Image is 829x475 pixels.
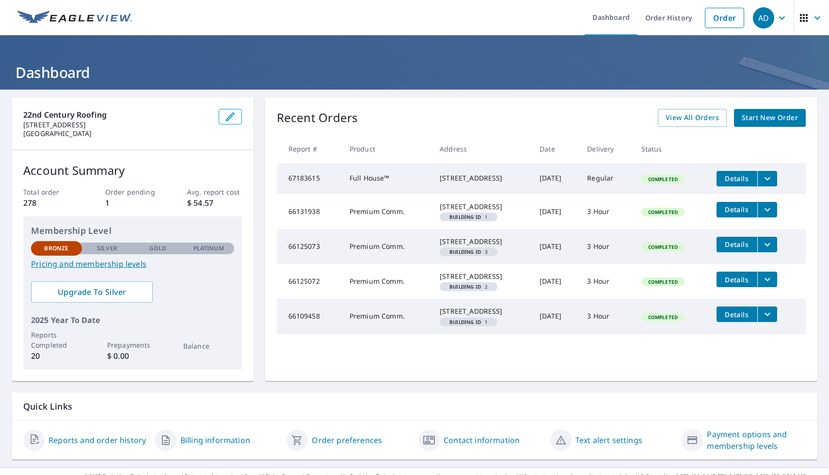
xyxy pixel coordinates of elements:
button: filesDropdownBtn-66131938 [757,202,777,217]
td: Premium Comm. [342,299,432,334]
p: Order pending [105,187,160,197]
p: Membership Level [31,224,234,237]
th: Report # [277,135,342,163]
span: Completed [642,244,684,250]
td: 3 Hour [579,264,633,299]
button: filesDropdownBtn-66125072 [757,272,777,287]
p: Quick Links [23,400,806,413]
p: 20 [31,350,82,362]
a: Reports and order history [48,434,146,446]
span: 3 [444,249,494,254]
button: detailsBtn-66131938 [717,202,757,217]
div: AD [753,7,774,29]
td: [DATE] [532,229,579,264]
td: [DATE] [532,264,579,299]
a: Upgrade To Silver [31,281,153,303]
td: 66109458 [277,299,342,334]
button: detailsBtn-66125073 [717,237,757,252]
div: [STREET_ADDRESS] [440,173,524,183]
th: Delivery [579,135,633,163]
a: Order [705,8,744,28]
button: detailsBtn-66109458 [717,306,757,322]
th: Status [634,135,709,163]
div: [STREET_ADDRESS] [440,272,524,281]
td: 3 Hour [579,194,633,229]
span: Completed [642,278,684,285]
em: Building ID [449,320,481,324]
a: Pricing and membership levels [31,258,234,270]
p: Avg. report cost [187,187,242,197]
span: Details [722,275,751,284]
em: Building ID [449,284,481,289]
h1: Dashboard [12,62,817,82]
td: 66131938 [277,194,342,229]
p: $ 0.00 [107,350,158,362]
button: detailsBtn-67183615 [717,171,757,186]
a: Billing information [180,434,250,446]
button: filesDropdownBtn-67183615 [757,171,777,186]
p: Silver [97,244,117,253]
span: Upgrade To Silver [39,287,145,297]
p: 1 [105,197,160,209]
th: Product [342,135,432,163]
img: EV Logo [17,11,132,25]
p: Recent Orders [277,109,358,127]
div: [STREET_ADDRESS] [440,237,524,246]
p: [STREET_ADDRESS] [23,121,211,129]
td: Full House™ [342,163,432,194]
p: Platinum [193,244,224,253]
td: Regular [579,163,633,194]
button: filesDropdownBtn-66109458 [757,306,777,322]
p: 22nd Century Roofing [23,109,211,121]
p: 2025 Year To Date [31,314,234,326]
span: View All Orders [666,112,719,124]
span: Completed [642,176,684,183]
td: 3 Hour [579,299,633,334]
p: Prepayments [107,340,158,350]
span: 2 [444,284,494,289]
button: filesDropdownBtn-66125073 [757,237,777,252]
td: [DATE] [532,299,579,334]
span: Completed [642,314,684,321]
p: $ 54.57 [187,197,242,209]
a: Payment options and membership levels [707,429,806,452]
td: 3 Hour [579,229,633,264]
em: Building ID [449,249,481,254]
p: Reports Completed [31,330,82,350]
p: Balance [183,341,234,351]
span: Details [722,310,751,319]
td: 66125072 [277,264,342,299]
span: Completed [642,209,684,215]
td: 67183615 [277,163,342,194]
a: View All Orders [658,109,727,127]
td: Premium Comm. [342,264,432,299]
a: Contact information [444,434,520,446]
span: Details [722,174,751,183]
p: Bronze [44,244,68,253]
span: Start New Order [742,112,798,124]
button: detailsBtn-66125072 [717,272,757,287]
div: [STREET_ADDRESS] [440,306,524,316]
td: 66125073 [277,229,342,264]
p: Gold [149,244,166,253]
div: [STREET_ADDRESS] [440,202,524,212]
td: [DATE] [532,163,579,194]
a: Text alert settings [575,434,642,446]
p: Total order [23,187,78,197]
th: Address [432,135,532,163]
p: [GEOGRAPHIC_DATA] [23,129,211,138]
span: 1 [444,215,494,219]
th: Date [532,135,579,163]
span: 1 [444,320,494,324]
td: [DATE] [532,194,579,229]
a: Start New Order [734,109,806,127]
em: Building ID [449,215,481,219]
p: Account Summary [23,162,242,179]
td: Premium Comm. [342,229,432,264]
span: Details [722,205,751,214]
span: Details [722,240,751,249]
td: Premium Comm. [342,194,432,229]
a: Order preferences [312,434,382,446]
p: 278 [23,197,78,209]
